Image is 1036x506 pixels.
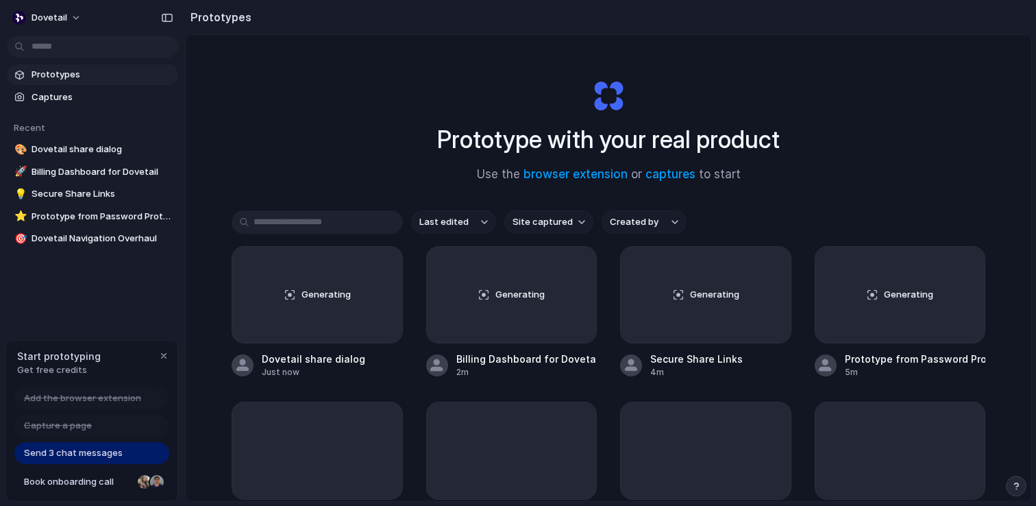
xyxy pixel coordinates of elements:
[456,366,597,378] div: 2m
[32,165,173,179] span: Billing Dashboard for Dovetail
[32,187,173,201] span: Secure Share Links
[32,143,173,156] span: Dovetail share dialog
[7,162,178,182] a: 🚀Billing Dashboard for Dovetail
[7,184,178,204] a: 💡Secure Share Links
[523,167,628,181] a: browser extension
[610,215,658,229] span: Created by
[411,210,496,234] button: Last edited
[14,142,24,158] div: 🎨
[650,352,743,366] div: Secure Share Links
[14,231,24,247] div: 🎯
[426,246,597,378] a: GeneratingBilling Dashboard for Dovetail2m
[32,232,173,245] span: Dovetail Navigation Overhaul
[495,288,545,302] span: Generating
[17,349,101,363] span: Start prototyping
[12,232,26,245] button: 🎯
[136,474,153,490] div: Nicole Kubica
[12,165,26,179] button: 🚀
[690,288,739,302] span: Generating
[24,391,141,405] span: Add the browser extension
[504,210,593,234] button: Site captured
[301,288,351,302] span: Generating
[7,206,178,227] a: ⭐Prototype from Password Protection for Shared Links
[7,228,178,249] a: 🎯Dovetail Navigation Overhaul
[32,11,67,25] span: dovetail
[477,166,741,184] span: Use the or to start
[7,139,178,160] a: 🎨Dovetail share dialog
[650,366,743,378] div: 4m
[12,210,26,224] button: ⭐
[845,366,986,378] div: 5m
[7,64,178,85] a: Prototypes
[12,187,26,201] button: 💡
[32,91,173,104] span: Captures
[262,366,365,378] div: Just now
[262,352,365,366] div: Dovetail share dialog
[24,419,92,433] span: Capture a page
[14,186,24,202] div: 💡
[185,9,251,25] h2: Prototypes
[14,208,24,224] div: ⭐
[232,246,403,378] a: GeneratingDovetail share dialogJust now
[24,446,123,460] span: Send 3 chat messages
[24,475,132,489] span: Book onboarding call
[32,210,173,224] span: Prototype from Password Protection for Shared Links
[513,215,573,229] span: Site captured
[815,246,986,378] a: GeneratingPrototype from Password Protection for Shared Links5m
[14,164,24,180] div: 🚀
[645,167,695,181] a: captures
[602,210,687,234] button: Created by
[845,352,986,366] div: Prototype from Password Protection for Shared Links
[620,246,791,378] a: GeneratingSecure Share Links4m
[884,288,933,302] span: Generating
[12,143,26,156] button: 🎨
[14,122,45,133] span: Recent
[17,363,101,377] span: Get free credits
[419,215,469,229] span: Last edited
[149,474,165,490] div: Christian Iacullo
[14,471,169,493] a: Book onboarding call
[437,121,780,158] h1: Prototype with your real product
[32,68,173,82] span: Prototypes
[7,87,178,108] a: Captures
[7,7,88,29] button: dovetail
[456,352,597,366] div: Billing Dashboard for Dovetail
